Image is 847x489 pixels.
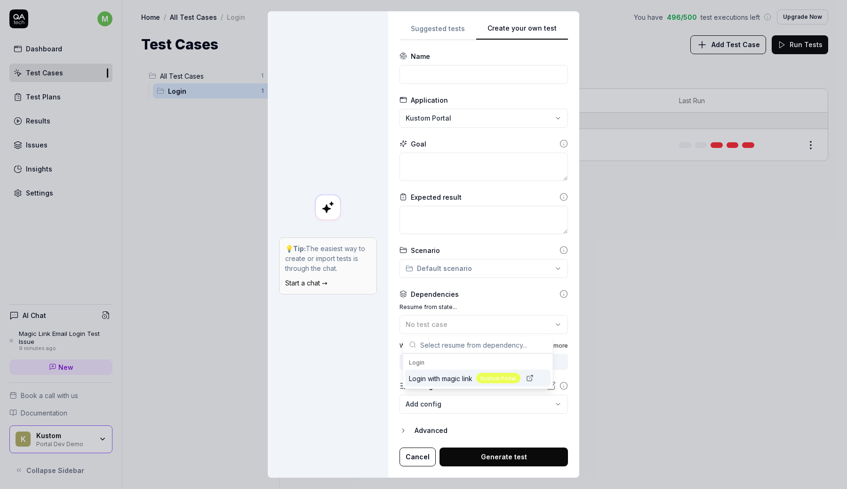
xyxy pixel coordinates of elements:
[400,23,476,40] button: Suggested tests
[411,95,448,105] div: Application
[409,373,472,383] span: Login with magic link
[439,448,568,466] button: Generate test
[476,373,520,383] div: Kustom Portal
[403,354,552,389] div: Suggestions
[400,259,568,278] button: Default scenario
[541,342,568,350] span: Add more
[293,244,306,253] strong: Tip:
[415,425,568,436] div: Advanced
[400,303,568,311] label: Resume from state...
[400,425,568,436] button: Advanced
[476,23,568,40] button: Create your own test
[400,315,568,334] button: No test case
[411,289,459,299] div: Dependencies
[400,342,442,350] label: Waiting for... ( 0 )
[285,244,371,273] p: 💡 The easiest way to create or import tests is through the chat.
[406,320,447,328] span: No test case
[406,263,472,273] div: Default scenario
[285,279,328,287] a: Start a chat →
[400,109,568,128] button: Kustom Portal
[411,139,426,149] div: Goal
[400,448,436,466] button: Cancel
[411,245,440,255] div: Scenario
[406,113,451,123] span: Kustom Portal
[524,373,535,384] a: Open test in new tab
[411,51,430,61] div: Name
[420,336,547,353] input: Select resume from dependency...
[409,359,547,367] div: Login
[411,192,462,202] div: Expected result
